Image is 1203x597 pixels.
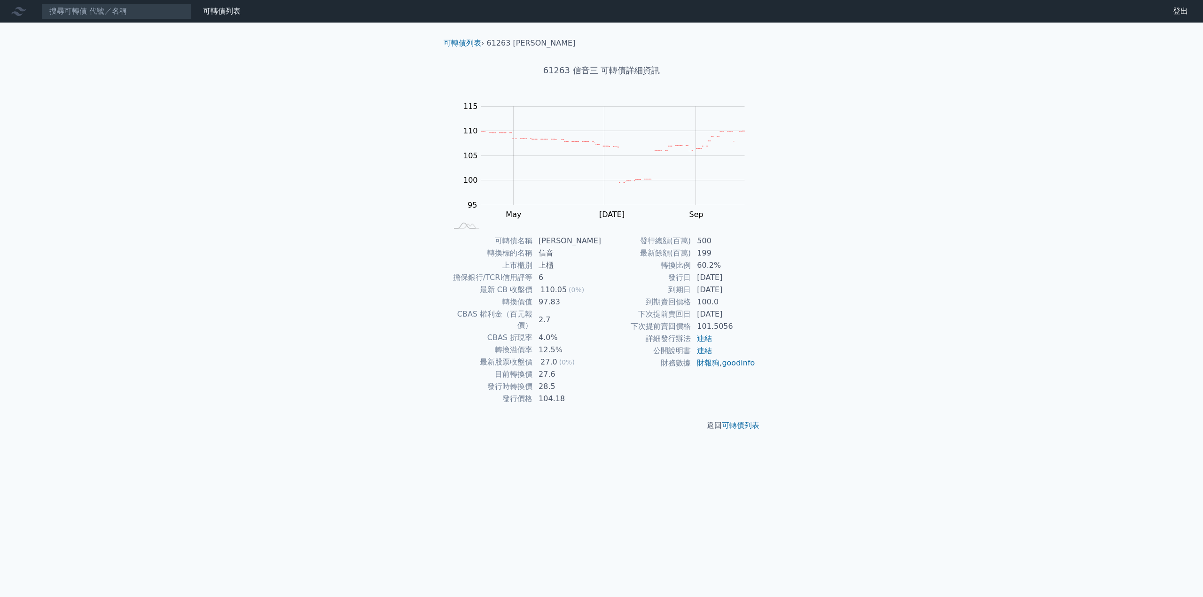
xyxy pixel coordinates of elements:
td: 上市櫃別 [447,259,533,271]
a: 可轉債列表 [444,39,481,47]
td: 6 [533,271,601,284]
td: CBAS 折現率 [447,332,533,344]
td: 到期賣回價格 [601,296,691,308]
td: , [691,357,756,369]
td: 上櫃 [533,259,601,271]
td: 4.0% [533,332,601,344]
a: 連結 [697,346,712,355]
td: 發行價格 [447,393,533,405]
td: 公開說明書 [601,345,691,357]
a: 可轉債列表 [722,421,759,430]
tspan: May [506,210,521,219]
td: 轉換比例 [601,259,691,271]
td: 100.0 [691,296,756,308]
iframe: Chat Widget [1156,552,1203,597]
a: goodinfo [722,358,755,367]
td: 詳細發行辦法 [601,333,691,345]
a: 財報狗 [697,358,719,367]
tspan: 110 [463,126,478,135]
td: 最新股票收盤價 [447,356,533,368]
li: › [444,38,484,49]
tspan: 100 [463,176,478,185]
td: 199 [691,247,756,259]
td: 發行時轉換價 [447,380,533,393]
td: 下次提前賣回價格 [601,320,691,333]
td: 可轉債名稱 [447,235,533,247]
td: 轉換標的名稱 [447,247,533,259]
span: (0%) [569,286,584,294]
td: 發行日 [601,271,691,284]
td: 轉換溢價率 [447,344,533,356]
div: 27.0 [539,357,559,368]
td: 12.5% [533,344,601,356]
td: 27.6 [533,368,601,380]
g: Chart [458,102,759,219]
td: 28.5 [533,380,601,393]
td: 97.83 [533,296,601,308]
h1: 61263 信音三 可轉債詳細資訊 [436,64,767,77]
a: 可轉債列表 [203,7,241,16]
td: 101.5056 [691,320,756,333]
td: 信音 [533,247,601,259]
p: 返回 [436,420,767,431]
div: 110.05 [539,284,569,295]
td: 目前轉換價 [447,368,533,380]
td: 500 [691,235,756,247]
tspan: Sep [689,210,703,219]
span: (0%) [559,358,575,366]
input: 搜尋可轉債 代號／名稱 [41,3,192,19]
tspan: [DATE] [599,210,625,219]
td: CBAS 權利金（百元報價） [447,308,533,332]
td: 到期日 [601,284,691,296]
a: 登出 [1165,4,1195,19]
td: [DATE] [691,271,756,284]
td: 財務數據 [601,357,691,369]
tspan: 105 [463,151,478,160]
td: 擔保銀行/TCRI信用評等 [447,271,533,284]
td: [PERSON_NAME] [533,235,601,247]
td: 2.7 [533,308,601,332]
li: 61263 [PERSON_NAME] [487,38,576,49]
td: 發行總額(百萬) [601,235,691,247]
td: 下次提前賣回日 [601,308,691,320]
td: 60.2% [691,259,756,271]
td: 最新 CB 收盤價 [447,284,533,296]
tspan: 95 [468,201,477,209]
td: [DATE] [691,308,756,320]
a: 連結 [697,334,712,343]
tspan: 115 [463,102,478,111]
td: [DATE] [691,284,756,296]
td: 104.18 [533,393,601,405]
td: 最新餘額(百萬) [601,247,691,259]
td: 轉換價值 [447,296,533,308]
